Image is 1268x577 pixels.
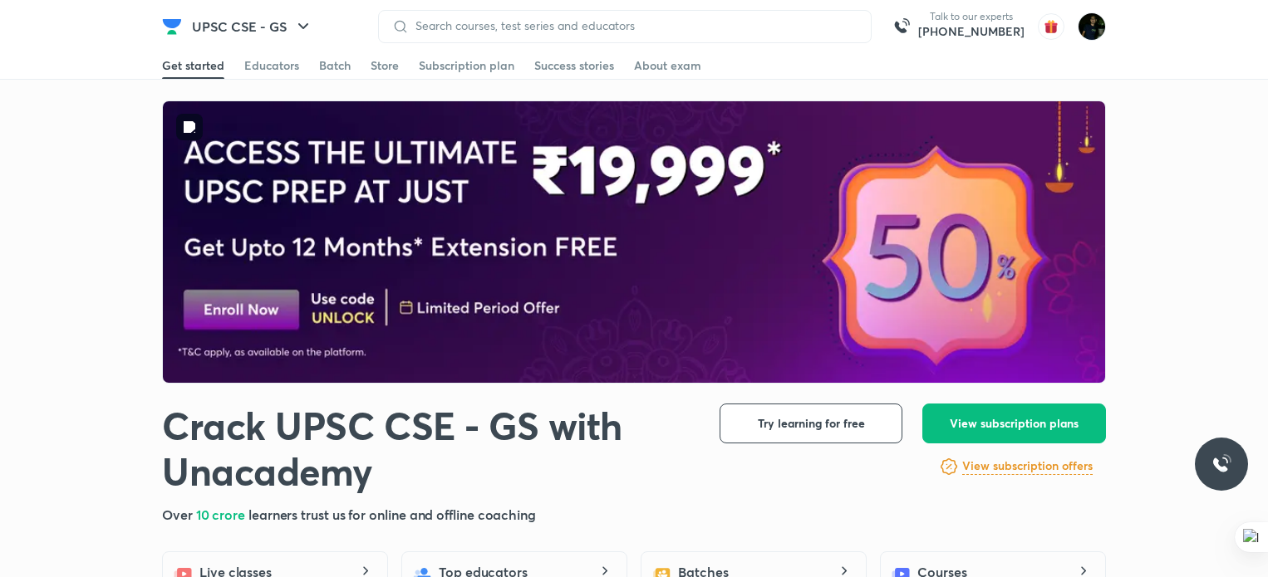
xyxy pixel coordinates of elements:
a: Get started [162,52,224,79]
div: Store [371,57,399,74]
button: UPSC CSE - GS [182,10,323,43]
a: Educators [244,52,299,79]
img: Rohit Duggal [1078,12,1106,41]
p: Talk to our experts [918,10,1025,23]
div: Get started [162,57,224,74]
a: View subscription offers [962,457,1093,477]
button: Try learning for free [720,403,902,443]
div: Subscription plan [419,57,514,74]
input: Search courses, test series and educators [409,19,858,32]
div: Batch [319,57,351,74]
a: Batch [319,52,351,79]
div: Success stories [534,57,614,74]
img: avatar [1038,13,1064,40]
img: ttu [1211,454,1231,474]
button: View subscription plans [922,403,1106,443]
a: Subscription plan [419,52,514,79]
span: learners trust us for online and offline coaching [248,506,536,523]
a: About exam [634,52,701,79]
div: About exam [634,57,701,74]
span: 10 crore [196,506,248,523]
img: Company Logo [162,17,182,37]
span: Try learning for free [758,415,865,432]
img: call-us [885,10,918,43]
span: View subscription plans [950,415,1079,432]
div: Educators [244,57,299,74]
a: Success stories [534,52,614,79]
h1: Crack UPSC CSE - GS with Unacademy [162,403,693,495]
h6: View subscription offers [962,457,1093,475]
span: Over [162,506,196,523]
a: [PHONE_NUMBER] [918,23,1025,40]
a: Store [371,52,399,79]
